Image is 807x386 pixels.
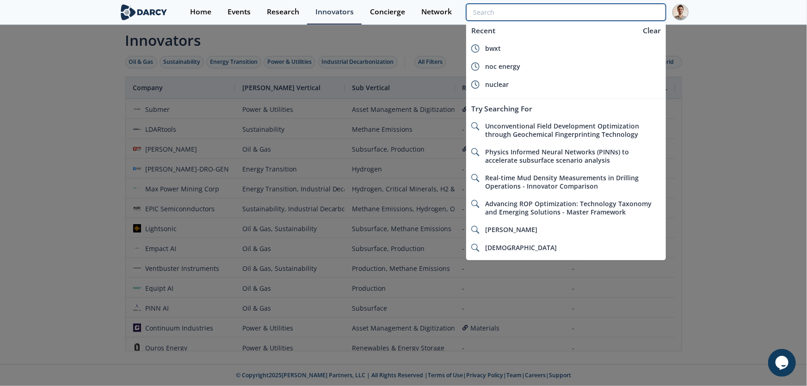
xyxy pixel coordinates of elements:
input: Advanced Search [466,4,665,21]
iframe: chat widget [768,349,798,377]
div: Try Searching For [466,100,665,117]
span: [PERSON_NAME] [485,225,537,234]
img: icon [471,174,480,182]
div: Events [228,8,251,16]
img: logo-wide.svg [119,4,169,20]
img: icon [471,244,480,252]
div: Recent [466,22,638,39]
img: icon [471,62,480,71]
div: Concierge [370,8,405,16]
span: Real-time Mud Density Measurements in Drilling Operations - Innovator Comparison [485,173,639,190]
img: icon [471,200,480,208]
img: icon [471,226,480,234]
div: Network [421,8,452,16]
span: Advancing ROP Optimization: Technology Taxonomy and Emerging Solutions - Master Framework [485,199,652,216]
div: Innovators [315,8,354,16]
span: [DEMOGRAPHIC_DATA] [485,243,557,252]
span: noc energy [485,62,520,71]
div: Home [190,8,211,16]
span: bwxt [485,44,501,53]
div: Research [267,8,299,16]
img: icon [471,148,480,156]
div: Clear [640,25,664,36]
span: nuclear [485,80,509,89]
img: icon [471,122,480,130]
img: icon [471,44,480,53]
span: Physics Informed Neural Networks (PINNs) to accelerate subsurface scenario analysis [485,147,629,165]
img: icon [471,80,480,89]
img: Profile [672,4,689,20]
span: Unconventional Field Development Optimization through Geochemical Fingerprinting Technology [485,122,639,139]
